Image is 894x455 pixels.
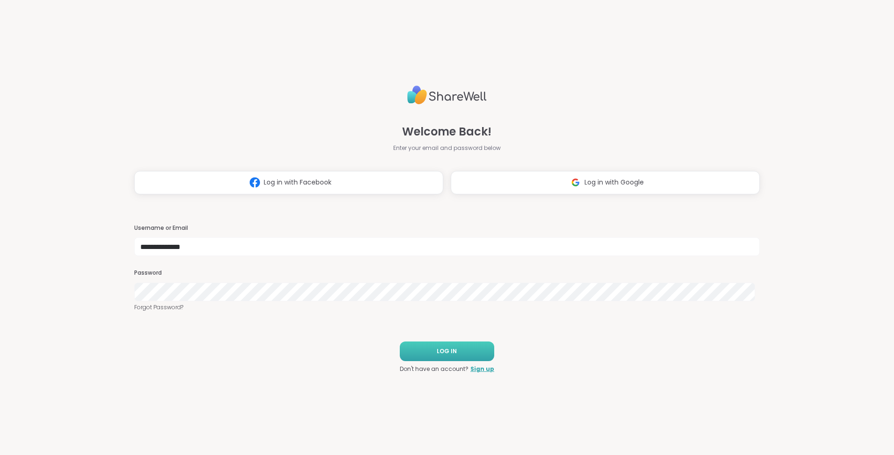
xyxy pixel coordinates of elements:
[402,123,491,140] span: Welcome Back!
[400,341,494,361] button: LOG IN
[400,365,469,373] span: Don't have an account?
[134,303,760,312] a: Forgot Password?
[134,171,443,194] button: Log in with Facebook
[246,174,264,191] img: ShareWell Logomark
[437,347,457,355] span: LOG IN
[584,178,644,187] span: Log in with Google
[470,365,494,373] a: Sign up
[451,171,760,194] button: Log in with Google
[264,178,332,187] span: Log in with Facebook
[134,269,760,277] h3: Password
[134,224,760,232] h3: Username or Email
[567,174,584,191] img: ShareWell Logomark
[393,144,501,152] span: Enter your email and password below
[407,82,487,108] img: ShareWell Logo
